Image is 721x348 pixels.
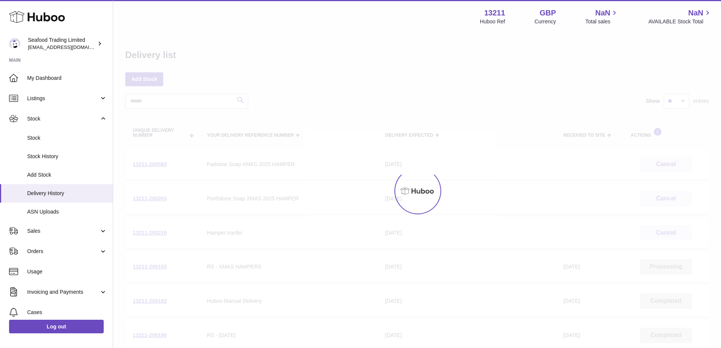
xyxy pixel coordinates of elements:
span: Add Stock [27,171,107,179]
span: [EMAIL_ADDRESS][DOMAIN_NAME] [28,44,111,50]
div: Seafood Trading Limited [28,37,96,51]
span: ASN Uploads [27,208,107,215]
span: Total sales [585,18,619,25]
span: Listings [27,95,99,102]
span: Stock [27,134,107,142]
span: NaN [688,8,703,18]
span: Orders [27,248,99,255]
span: AVAILABLE Stock Total [648,18,712,25]
a: NaN AVAILABLE Stock Total [648,8,712,25]
span: Sales [27,227,99,235]
a: Log out [9,320,104,333]
span: Cases [27,309,107,316]
strong: GBP [540,8,556,18]
span: Invoicing and Payments [27,288,99,296]
div: Currency [535,18,556,25]
span: Stock History [27,153,107,160]
span: Usage [27,268,107,275]
img: online@rickstein.com [9,38,20,49]
span: NaN [595,8,610,18]
div: Huboo Ref [480,18,505,25]
span: My Dashboard [27,75,107,82]
strong: 13211 [484,8,505,18]
span: Stock [27,115,99,122]
span: Delivery History [27,190,107,197]
a: NaN Total sales [585,8,619,25]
